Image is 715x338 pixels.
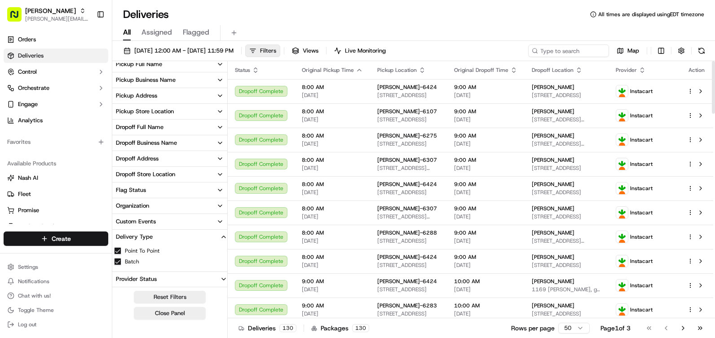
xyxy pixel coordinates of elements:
img: profile_instacart_ahold_partner.png [616,85,628,97]
input: Got a question? Start typing here... [23,58,162,67]
span: Pickup Location [377,67,417,74]
button: Orchestrate [4,81,108,95]
span: [STREET_ADDRESS] [532,213,601,220]
span: Instacart [630,112,653,119]
span: [STREET_ADDRESS] [377,237,440,245]
span: All [123,27,131,38]
div: Pickup Full Name [116,60,162,68]
span: Status [235,67,250,74]
span: [PERSON_NAME] [532,278,574,285]
a: Nash AI [7,174,105,182]
button: Dropoff Business Name [112,135,227,151]
img: 1736555255976-a54dd68f-1ca7-489b-9aae-adbdc363a1c4 [9,86,25,102]
div: Custom Events [116,218,156,226]
button: Pickup Full Name [112,57,227,72]
div: Action [687,67,706,74]
span: [DATE] 12:00 AM - [DATE] 11:59 PM [134,47,234,55]
span: [DATE] [454,237,517,245]
img: Angelique Valdez [9,131,23,145]
button: Organization [112,198,227,213]
span: Original Dropoff Time [454,67,508,74]
span: [DATE] [302,92,363,99]
span: [DATE] [302,286,363,293]
span: Settings [18,263,38,271]
button: Engage [4,97,108,111]
div: Packages [311,324,369,333]
span: [PERSON_NAME][EMAIL_ADDRESS][PERSON_NAME][DOMAIN_NAME] [25,15,89,22]
span: [PERSON_NAME] [28,139,73,147]
button: Product Catalog [4,219,108,234]
span: 8:00 AM [302,108,363,115]
span: [STREET_ADDRESS][PERSON_NAME] [532,140,601,147]
button: Log out [4,318,108,331]
img: profile_instacart_ahold_partner.png [616,158,628,170]
span: Instacart [630,185,653,192]
span: [PERSON_NAME] [532,156,574,164]
div: Available Products [4,156,108,171]
span: [PERSON_NAME]-6424 [377,181,437,188]
div: Dropoff Business Name [116,139,177,147]
span: [DATE] [454,310,517,317]
span: 8:00 AM [302,205,363,212]
img: 1738778727109-b901c2ba-d612-49f7-a14d-d897ce62d23f [19,86,35,102]
span: [STREET_ADDRESS] [377,286,440,293]
img: profile_instacart_ahold_partner.png [616,110,628,121]
span: Flagged [183,27,209,38]
span: Deliveries [18,52,44,60]
div: 💻 [76,178,83,185]
span: 10:00 AM [454,302,517,309]
img: 1736555255976-a54dd68f-1ca7-489b-9aae-adbdc363a1c4 [18,140,25,147]
a: Deliveries [4,49,108,63]
span: Instacart [630,160,653,168]
div: Provider Status [112,275,160,283]
span: [STREET_ADDRESS] [532,189,601,196]
button: Reset Filters [134,291,206,303]
span: [PERSON_NAME] [532,302,574,309]
span: [PERSON_NAME]-6288 [377,229,437,236]
button: Start new chat [153,89,163,99]
span: Product Catalog [18,222,61,231]
button: Views [288,44,322,57]
span: [DATE] [302,237,363,245]
p: Welcome 👋 [9,36,163,50]
span: [DATE] [454,262,517,269]
span: [PERSON_NAME] [532,181,574,188]
a: Analytics [4,113,108,128]
div: Pickup Store Location [116,107,174,116]
span: [STREET_ADDRESS] [532,165,601,172]
span: 9:00 AM [454,205,517,212]
span: [PERSON_NAME]-6424 [377,253,437,261]
h1: Deliveries [123,7,169,22]
span: Notifications [18,278,49,285]
span: [STREET_ADDRESS] [377,116,440,123]
span: • [75,139,78,147]
a: Fleet [7,190,105,198]
label: Point To Point [125,247,159,254]
button: Refresh [695,44,708,57]
span: Assigned [141,27,172,38]
span: [DATE] [302,189,363,196]
button: Custom Events [112,214,227,229]
span: 1169 [PERSON_NAME], g g, [GEOGRAPHIC_DATA], VA 22801, [GEOGRAPHIC_DATA] [532,286,601,293]
span: [DATE] [302,213,363,220]
a: 💻API Documentation [72,173,148,189]
span: 10:00 AM [454,278,517,285]
button: Pickup Store Location [112,104,227,119]
span: [DATE] [302,310,363,317]
button: Filters [245,44,280,57]
span: Orchestrate [18,84,49,92]
div: Flag Status [116,186,146,194]
div: Page 1 of 3 [600,324,631,333]
input: Type to search [528,44,609,57]
img: profile_instacart_ahold_partner.png [616,231,628,243]
span: Map [627,47,639,55]
span: 9:00 AM [454,253,517,261]
div: Pickup Business Name [116,76,176,84]
button: Close Panel [134,307,206,320]
span: Engage [18,100,38,108]
div: 130 [352,324,369,332]
button: Chat with us! [4,289,108,302]
span: Provider [616,67,637,74]
span: [PERSON_NAME] [532,205,574,212]
img: profile_instacart_ahold_partner.png [616,207,628,218]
